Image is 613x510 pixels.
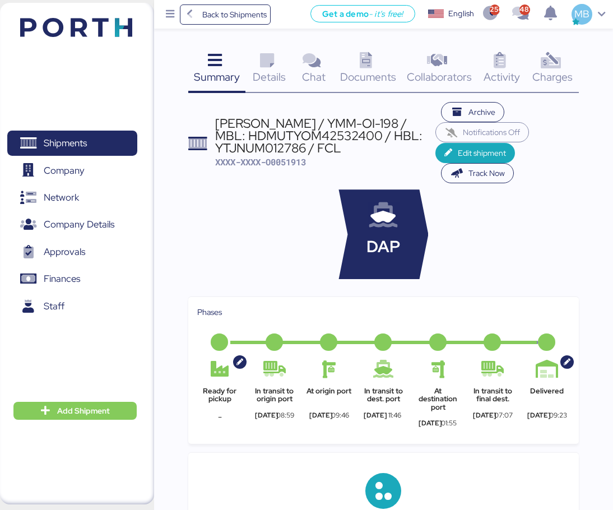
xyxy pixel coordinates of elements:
div: [DATE] [524,410,554,420]
div: In transit to origin port [252,387,297,404]
div: 09:46 [328,410,351,420]
div: [DATE] [470,410,499,420]
span: Summary [194,69,240,84]
span: Track Now [468,166,505,180]
a: Approvals [7,239,137,265]
span: MB [574,7,589,21]
a: Network [7,185,137,211]
div: 08:59 [274,410,297,420]
a: Back to Shipments [180,4,271,25]
span: Network [44,189,79,206]
div: [PERSON_NAME] / YMM-OI-198 / MBL: HDMUTYOM42532400 / HBL: YTJNUM012786 / FCL [215,117,435,155]
a: Company Details [7,212,137,238]
div: [DATE] [361,410,390,420]
span: Activity [484,69,520,84]
span: Shipments [44,135,87,151]
div: 07:07 [492,410,515,420]
span: Notifications Off [463,126,520,139]
div: - [197,410,242,424]
div: In transit to final dest. [470,387,515,404]
span: Archive [468,105,495,119]
span: Finances [44,271,80,287]
div: [DATE] [252,410,281,420]
button: Track Now [441,163,514,183]
span: Back to Shipments [202,8,267,21]
span: Add Shipment [57,404,110,418]
div: 11:46 [383,410,406,420]
button: Menu [161,5,180,24]
span: Edit shipment [458,146,506,160]
a: Staff [7,294,137,319]
div: Delivered [524,387,569,404]
div: 01:55 [438,418,461,428]
div: At destination port [416,387,461,411]
div: In transit to dest. port [361,387,406,404]
span: XXXX-XXXX-O0051913 [215,156,306,168]
span: DAP [366,235,400,259]
span: Chat [302,69,326,84]
a: Company [7,157,137,183]
a: Shipments [7,131,137,156]
span: Company [44,163,85,179]
span: Documents [340,69,396,84]
a: Finances [7,266,137,292]
div: [DATE] [306,410,336,420]
button: Edit shipment [435,143,516,163]
span: Charges [532,69,573,84]
span: Company Details [44,216,114,233]
button: Notifications Off [435,122,530,142]
span: Details [253,69,286,84]
span: Collaborators [407,69,472,84]
div: [DATE] [416,418,445,428]
div: English [448,8,474,20]
button: Add Shipment [13,402,137,420]
span: Approvals [44,244,85,260]
div: At origin port [306,387,351,404]
div: Ready for pickup [197,387,242,404]
span: Staff [44,298,64,314]
button: Archive [441,102,505,122]
div: Phases [197,306,569,318]
div: 09:23 [547,410,570,420]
